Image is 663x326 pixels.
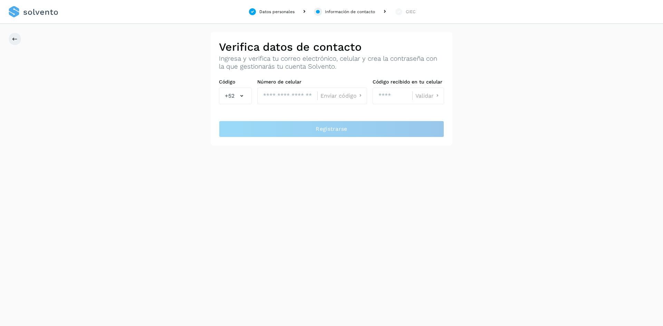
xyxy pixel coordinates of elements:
label: Código recibido en tu celular [373,79,444,85]
div: Datos personales [259,9,295,15]
div: CIEC [406,9,415,15]
span: Enviar código [320,93,357,99]
button: Registrarse [219,121,444,137]
button: Validar [415,92,441,99]
label: Código [219,79,252,85]
span: +52 [225,92,234,100]
p: Ingresa y verifica tu correo electrónico, celular y crea la contraseña con la que gestionarás tu ... [219,55,444,71]
div: Información de contacto [325,9,375,15]
span: Registrarse [316,125,347,133]
span: Validar [415,93,434,99]
label: Número de celular [257,79,367,85]
h2: Verifica datos de contacto [219,40,444,53]
button: Enviar código [320,92,364,99]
